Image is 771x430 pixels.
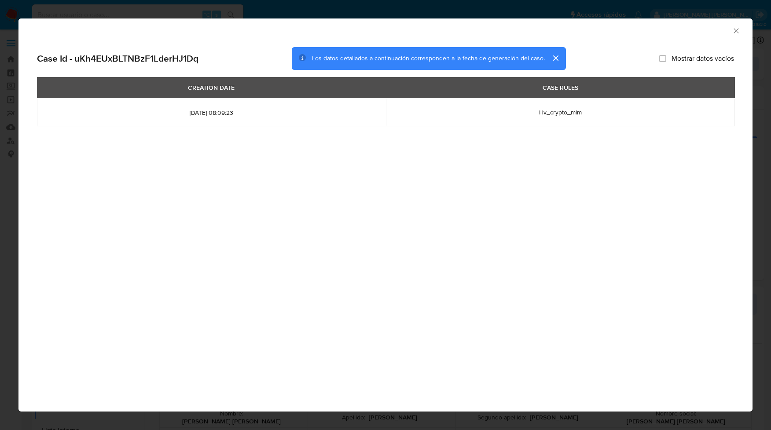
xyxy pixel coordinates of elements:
h2: Case Id - uKh4EUxBLTNBzF1LderHJ1Dq [37,53,198,64]
div: closure-recommendation-modal [18,18,753,412]
span: Los datos detallados a continuación corresponden a la fecha de generación del caso. [312,54,545,63]
button: Cerrar ventana [732,26,740,34]
span: [DATE] 08:09:23 [48,109,375,117]
div: CREATION DATE [183,80,240,95]
input: Mostrar datos vacíos [659,55,666,62]
div: CASE RULES [537,80,584,95]
button: cerrar [545,48,566,69]
span: Hv_crypto_mlm [539,108,582,117]
span: Mostrar datos vacíos [672,54,734,63]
